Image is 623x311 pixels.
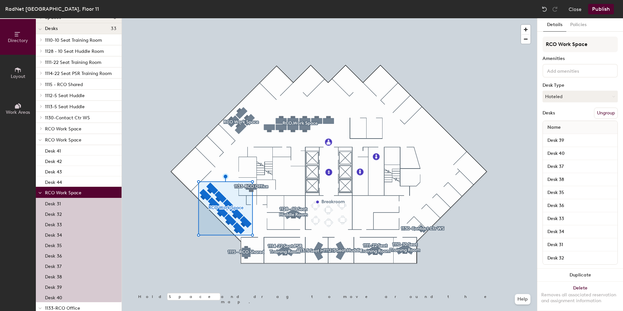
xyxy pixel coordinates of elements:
[45,167,62,175] p: Desk 43
[5,5,99,13] div: RadNet [GEOGRAPHIC_DATA], Floor 11
[537,282,623,310] button: DeleteRemoves all associated reservation and assignment information
[45,49,104,54] span: 1128 - 10 Seat Huddle Room
[45,82,83,87] span: 1115 - RCO Shared
[569,4,582,14] button: Close
[543,91,618,102] button: Hoteled
[515,294,530,304] button: Help
[45,26,58,31] span: Desks
[566,18,590,32] button: Policies
[544,162,616,171] input: Unnamed desk
[552,6,558,12] img: Redo
[45,126,81,132] span: RCO Work Space
[594,108,618,119] button: Ungroup
[544,188,616,197] input: Unnamed desk
[45,305,80,311] span: 1133-RCO Office
[11,74,25,79] span: Layout
[45,230,62,238] p: Desk 34
[544,201,616,210] input: Unnamed desk
[45,220,62,228] p: Desk 33
[45,104,85,110] span: 1113-5 Seat Huddle
[45,93,85,98] span: 1112-5 Seat Huddle
[543,18,566,32] button: Details
[544,253,616,262] input: Unnamed desk
[45,60,101,65] span: 1111-22 Seat Training Room
[6,110,30,115] span: Work Areas
[8,38,28,43] span: Directory
[45,210,62,217] p: Desk 32
[544,175,616,184] input: Unnamed desk
[45,137,81,143] span: RCO Work Space
[588,4,614,14] button: Publish
[544,227,616,236] input: Unnamed desk
[45,251,62,259] p: Desk 36
[544,214,616,223] input: Unnamed desk
[541,6,548,12] img: Undo
[543,83,618,88] div: Desk Type
[45,115,90,121] span: 1130-Contact Ctr WS
[45,157,62,164] p: Desk 42
[543,56,618,61] div: Amenities
[546,67,604,74] input: Add amenities
[45,37,102,43] span: 1110-10 Seat Training Room
[544,240,616,249] input: Unnamed desk
[111,26,116,31] span: 33
[45,272,62,280] p: Desk 38
[45,190,81,196] span: RCO Work Space
[45,283,62,290] p: Desk 39
[45,293,62,301] p: Desk 40
[544,136,616,145] input: Unnamed desk
[45,241,62,248] p: Desk 35
[544,149,616,158] input: Unnamed desk
[45,262,62,269] p: Desk 37
[45,146,61,154] p: Desk 41
[45,178,62,185] p: Desk 44
[541,292,619,304] div: Removes all associated reservation and assignment information
[544,122,564,133] span: Name
[45,199,61,207] p: Desk 31
[45,71,112,76] span: 1114-22 Seat PSR Training Room
[543,111,555,116] div: Desks
[537,269,623,282] button: Duplicate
